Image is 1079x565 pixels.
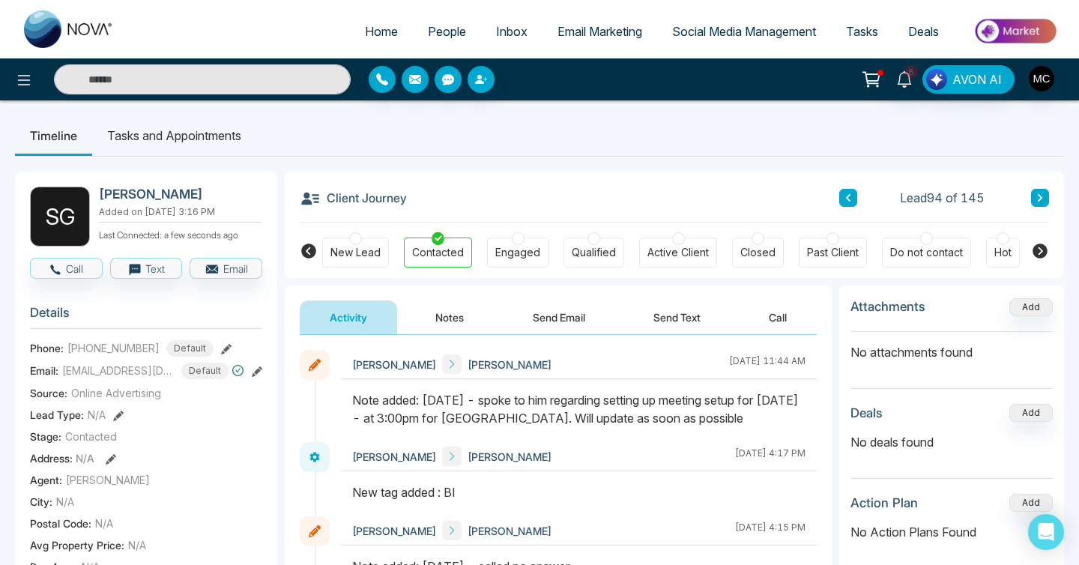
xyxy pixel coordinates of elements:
[15,115,92,156] li: Timeline
[92,115,256,156] li: Tasks and Appointments
[428,24,466,39] span: People
[30,450,94,466] span: Address:
[30,537,124,553] span: Avg Property Price :
[30,407,84,423] span: Lead Type:
[735,447,806,466] div: [DATE] 4:17 PM
[71,385,161,401] span: Online Advertising
[350,17,413,46] a: Home
[95,516,113,531] span: N/A
[850,299,925,314] h3: Attachments
[30,187,90,247] div: S G
[468,523,551,539] span: [PERSON_NAME]
[300,300,397,334] button: Activity
[542,17,657,46] a: Email Marketing
[850,523,1053,541] p: No Action Plans Found
[1028,514,1064,550] div: Open Intercom Messenger
[850,405,883,420] h3: Deals
[572,245,616,260] div: Qualified
[961,14,1070,48] img: Market-place.gif
[1009,494,1053,512] button: Add
[900,189,985,207] span: Lead 94 of 145
[495,245,540,260] div: Engaged
[926,69,947,90] img: Lead Flow
[481,17,542,46] a: Inbox
[908,24,939,39] span: Deals
[30,472,62,488] span: Agent:
[128,537,146,553] span: N/A
[496,24,528,39] span: Inbox
[412,245,464,260] div: Contacted
[952,70,1002,88] span: AVON AI
[1009,404,1053,422] button: Add
[405,300,494,334] button: Notes
[647,245,709,260] div: Active Client
[413,17,481,46] a: People
[1029,66,1054,91] img: User Avatar
[1009,300,1053,312] span: Add
[30,340,64,356] span: Phone:
[1009,298,1053,316] button: Add
[30,258,103,279] button: Call
[468,449,551,465] span: [PERSON_NAME]
[893,17,954,46] a: Deals
[557,24,642,39] span: Email Marketing
[181,363,229,379] span: Default
[890,245,963,260] div: Do not contact
[99,187,256,202] h2: [PERSON_NAME]
[850,495,918,510] h3: Action Plan
[30,385,67,401] span: Source:
[740,245,776,260] div: Closed
[65,429,117,444] span: Contacted
[30,305,262,328] h3: Details
[922,65,1015,94] button: AVON AI
[66,472,150,488] span: [PERSON_NAME]
[807,245,859,260] div: Past Client
[99,226,262,242] p: Last Connected: a few seconds ago
[88,407,106,423] span: N/A
[729,354,806,374] div: [DATE] 11:44 AM
[831,17,893,46] a: Tasks
[99,205,262,219] p: Added on [DATE] 3:16 PM
[190,258,262,279] button: Email
[657,17,831,46] a: Social Media Management
[850,332,1053,361] p: No attachments found
[503,300,615,334] button: Send Email
[739,300,817,334] button: Call
[352,357,436,372] span: [PERSON_NAME]
[30,516,91,531] span: Postal Code :
[846,24,878,39] span: Tasks
[62,363,175,378] span: [EMAIL_ADDRESS][DOMAIN_NAME]
[330,245,381,260] div: New Lead
[904,65,918,79] span: 8
[166,340,214,357] span: Default
[76,452,94,465] span: N/A
[300,187,407,209] h3: Client Journey
[365,24,398,39] span: Home
[886,65,922,91] a: 8
[994,245,1012,260] div: Hot
[30,494,52,510] span: City :
[67,340,160,356] span: [PHONE_NUMBER]
[352,523,436,539] span: [PERSON_NAME]
[735,521,806,540] div: [DATE] 4:15 PM
[672,24,816,39] span: Social Media Management
[56,494,74,510] span: N/A
[30,429,61,444] span: Stage:
[110,258,183,279] button: Text
[30,363,58,378] span: Email:
[623,300,731,334] button: Send Text
[352,449,436,465] span: [PERSON_NAME]
[468,357,551,372] span: [PERSON_NAME]
[24,10,114,48] img: Nova CRM Logo
[850,433,1053,451] p: No deals found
